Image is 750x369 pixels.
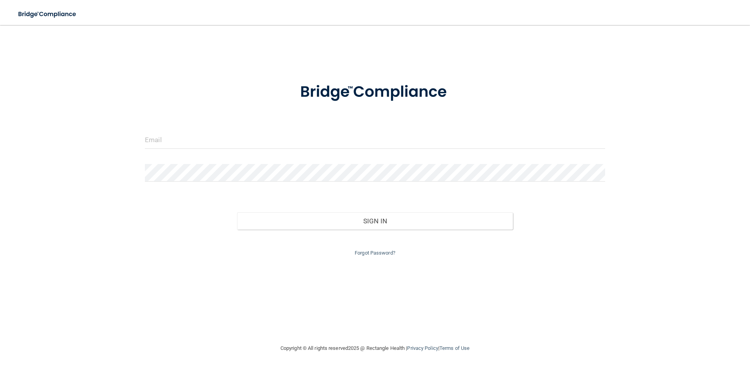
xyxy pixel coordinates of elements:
[284,72,466,112] img: bridge_compliance_login_screen.278c3ca4.svg
[355,250,395,256] a: Forgot Password?
[12,6,84,22] img: bridge_compliance_login_screen.278c3ca4.svg
[232,336,518,361] div: Copyright © All rights reserved 2025 @ Rectangle Health | |
[439,345,470,351] a: Terms of Use
[237,212,513,230] button: Sign In
[407,345,438,351] a: Privacy Policy
[145,131,605,149] input: Email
